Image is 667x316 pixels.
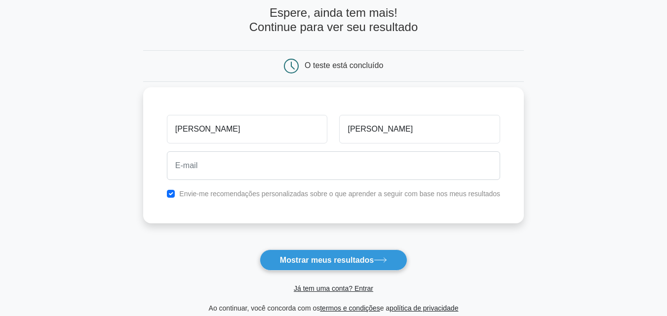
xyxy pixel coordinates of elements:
font: e a [380,304,390,312]
input: Sobrenome [339,115,500,143]
input: E-mail [167,151,500,180]
font: Ao continuar, você concorda com os [209,304,320,312]
a: política de privacidade [390,304,458,312]
a: termos e condições [320,304,380,312]
font: O teste está concluído [305,61,383,70]
input: Primeiro nome [167,115,328,143]
font: Mostrar meus resultados [280,256,374,264]
font: Envie-me recomendações personalizadas sobre o que aprender a seguir com base nos meus resultados [179,190,500,198]
button: Mostrar meus resultados [260,249,407,271]
a: Já tem uma conta? Entrar [294,284,373,292]
font: Espere, ainda tem mais! [270,6,397,19]
font: Continue para ver seu resultado [249,20,418,34]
